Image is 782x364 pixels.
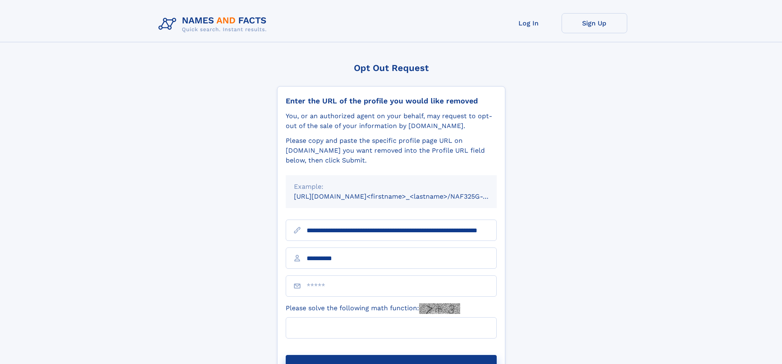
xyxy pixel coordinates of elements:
[496,13,562,33] a: Log In
[286,96,497,105] div: Enter the URL of the profile you would like removed
[277,63,505,73] div: Opt Out Request
[286,303,460,314] label: Please solve the following math function:
[294,182,488,192] div: Example:
[294,192,512,200] small: [URL][DOMAIN_NAME]<firstname>_<lastname>/NAF325G-xxxxxxxx
[155,13,273,35] img: Logo Names and Facts
[286,136,497,165] div: Please copy and paste the specific profile page URL on [DOMAIN_NAME] you want removed into the Pr...
[286,111,497,131] div: You, or an authorized agent on your behalf, may request to opt-out of the sale of your informatio...
[562,13,627,33] a: Sign Up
